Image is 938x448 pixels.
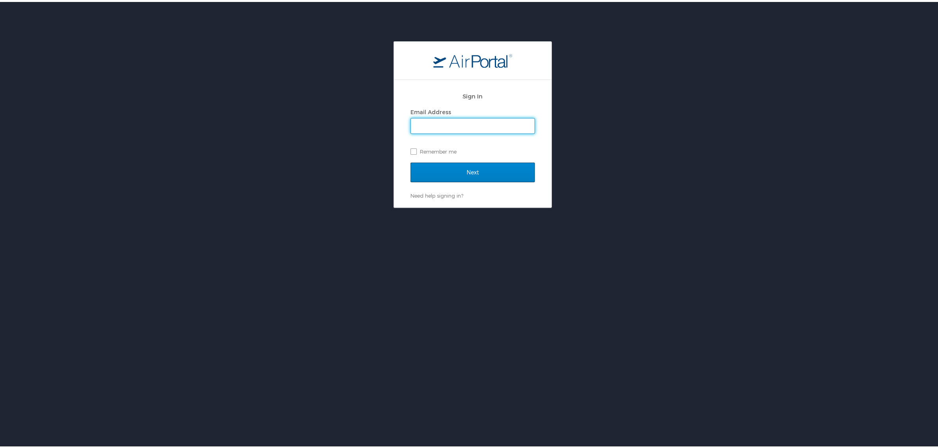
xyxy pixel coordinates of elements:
[433,52,512,66] img: logo
[410,191,463,197] a: Need help signing in?
[410,90,535,99] h2: Sign In
[410,144,535,156] label: Remember me
[410,107,451,113] label: Email Address
[410,161,535,180] input: Next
